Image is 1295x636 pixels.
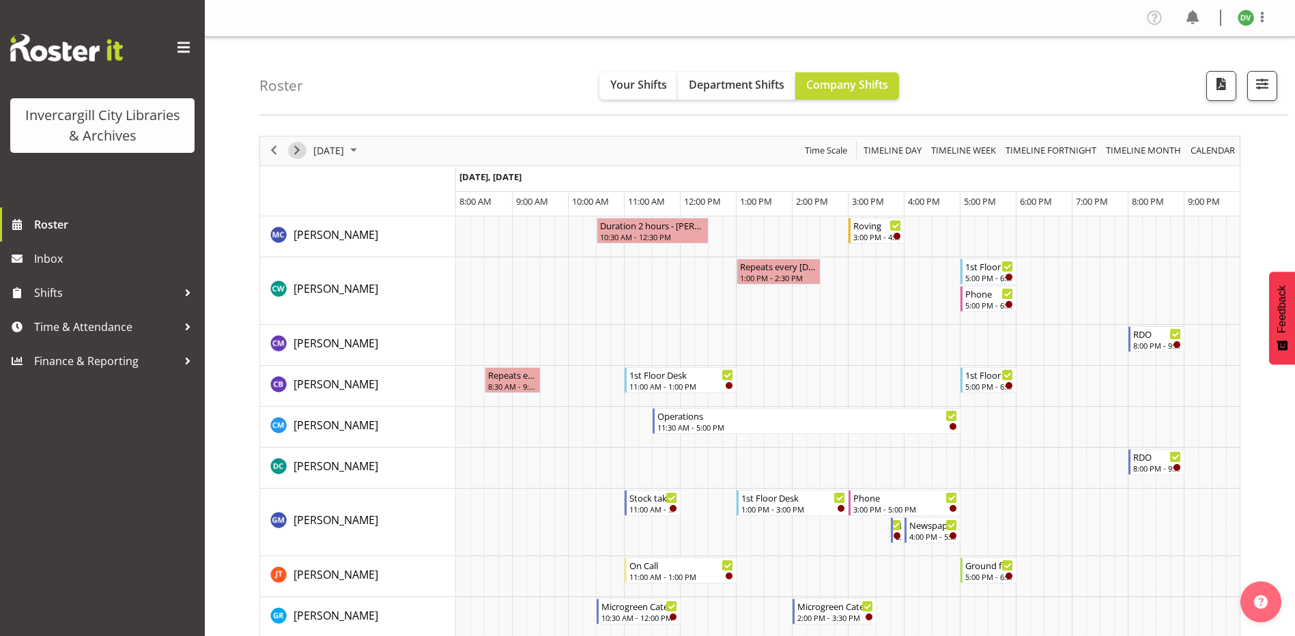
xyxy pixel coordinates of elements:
[288,142,307,159] button: Next
[294,281,378,296] span: [PERSON_NAME]
[294,459,378,474] span: [PERSON_NAME]
[1189,142,1236,159] span: calendar
[960,286,1016,312] div: Catherine Wilson"s event - Phone Begin From Friday, October 3, 2025 at 5:00:00 PM GMT+13:00 Ends ...
[260,489,456,556] td: Gabriel McKay Smith resource
[929,142,999,159] button: Timeline Week
[459,171,522,183] span: [DATE], [DATE]
[34,214,198,235] span: Roster
[488,368,537,381] div: Repeats every [DATE] - [PERSON_NAME]
[1020,195,1052,207] span: 6:00 PM
[516,195,548,207] span: 9:00 AM
[853,504,957,515] div: 3:00 PM - 5:00 PM
[737,259,821,285] div: Catherine Wilson"s event - Repeats every friday - Catherine Wilson Begin From Friday, October 3, ...
[797,599,873,613] div: Microgreen Caterpillars
[629,381,733,392] div: 11:00 AM - 1:00 PM
[629,504,677,515] div: 11:00 AM - 12:00 PM
[741,504,845,515] div: 1:00 PM - 3:00 PM
[740,195,772,207] span: 1:00 PM
[960,367,1016,393] div: Chris Broad"s event - 1st Floor Desk Begin From Friday, October 3, 2025 at 5:00:00 PM GMT+13:00 E...
[601,612,677,623] div: 10:30 AM - 12:00 PM
[294,567,378,582] span: [PERSON_NAME]
[803,142,850,159] button: Time Scale
[1269,272,1295,364] button: Feedback - Show survey
[1105,142,1182,159] span: Timeline Month
[1128,449,1184,475] div: Donald Cunningham"s event - RDO Begin From Friday, October 3, 2025 at 8:00:00 PM GMT+13:00 Ends A...
[459,195,492,207] span: 8:00 AM
[806,77,888,92] span: Company Shifts
[795,72,899,100] button: Company Shifts
[294,512,378,528] a: [PERSON_NAME]
[629,571,733,582] div: 11:00 AM - 1:00 PM
[1254,595,1268,609] img: help-xxl-2.png
[311,142,363,159] button: October 2025
[930,142,997,159] span: Timeline Week
[803,142,849,159] span: Time Scale
[488,381,537,392] div: 8:30 AM - 9:30 AM
[960,558,1016,583] div: Glen Tomlinson"s event - Ground floor Help Desk Begin From Friday, October 3, 2025 at 5:00:00 PM ...
[625,490,681,516] div: Gabriel McKay Smith"s event - Stock taking Begin From Friday, October 3, 2025 at 11:00:00 AM GMT+...
[259,78,303,93] h4: Roster
[262,136,285,165] div: previous period
[891,517,905,543] div: Gabriel McKay Smith"s event - New book tagging Begin From Friday, October 3, 2025 at 3:45:00 PM G...
[849,490,960,516] div: Gabriel McKay Smith"s event - Phone Begin From Friday, October 3, 2025 at 3:00:00 PM GMT+13:00 En...
[294,608,378,623] span: [PERSON_NAME]
[896,531,902,542] div: 3:45 PM - 4:00 PM
[1104,142,1184,159] button: Timeline Month
[294,512,378,527] span: [PERSON_NAME]
[294,376,378,392] a: [PERSON_NAME]
[965,287,1013,300] div: Phone
[597,598,681,624] div: Grace Roscoe-Squires"s event - Microgreen Caterpillars Begin From Friday, October 3, 2025 at 10:3...
[485,367,541,393] div: Chris Broad"s event - Repeats every friday - Chris Broad Begin From Friday, October 3, 2025 at 8:...
[294,377,378,392] span: [PERSON_NAME]
[853,491,957,504] div: Phone
[852,195,884,207] span: 3:00 PM
[657,409,957,422] div: Operations
[684,195,721,207] span: 12:00 PM
[600,231,705,242] div: 10:30 AM - 12:30 PM
[1004,142,1098,159] span: Timeline Fortnight
[908,195,940,207] span: 4:00 PM
[905,517,960,543] div: Gabriel McKay Smith"s event - Newspapers Begin From Friday, October 3, 2025 at 4:00:00 PM GMT+13:...
[1188,195,1220,207] span: 9:00 PM
[260,556,456,597] td: Glen Tomlinson resource
[572,195,609,207] span: 10:00 AM
[678,72,795,100] button: Department Shifts
[737,490,849,516] div: Gabriel McKay Smith"s event - 1st Floor Desk Begin From Friday, October 3, 2025 at 1:00:00 PM GMT...
[849,218,905,244] div: Aurora Catu"s event - Roving Begin From Friday, October 3, 2025 at 3:00:00 PM GMT+13:00 Ends At F...
[1076,195,1108,207] span: 7:00 PM
[625,367,737,393] div: Chris Broad"s event - 1st Floor Desk Begin From Friday, October 3, 2025 at 11:00:00 AM GMT+13:00 ...
[1206,71,1236,101] button: Download a PDF of the roster for the current day
[294,227,378,242] span: [PERSON_NAME]
[294,417,378,433] a: [PERSON_NAME]
[294,336,378,351] span: [PERSON_NAME]
[597,218,709,244] div: Aurora Catu"s event - Duration 2 hours - Aurora Catu Begin From Friday, October 3, 2025 at 10:30:...
[294,607,378,624] a: [PERSON_NAME]
[965,259,1013,273] div: 1st Floor Desk
[294,458,378,474] a: [PERSON_NAME]
[797,612,873,623] div: 2:00 PM - 3:30 PM
[294,227,378,243] a: [PERSON_NAME]
[853,231,901,242] div: 3:00 PM - 4:00 PM
[909,518,957,532] div: Newspapers
[265,142,283,159] button: Previous
[1189,142,1238,159] button: Month
[965,381,1013,392] div: 5:00 PM - 6:00 PM
[1133,327,1181,341] div: RDO
[1128,326,1184,352] div: Chamique Mamolo"s event - RDO Begin From Friday, October 3, 2025 at 8:00:00 PM GMT+13:00 Ends At ...
[599,72,678,100] button: Your Shifts
[896,518,902,532] div: New book tagging
[294,566,378,583] a: [PERSON_NAME]
[965,558,1013,572] div: Ground floor Help Desk
[740,259,817,273] div: Repeats every [DATE] - [PERSON_NAME]
[1276,285,1288,333] span: Feedback
[625,558,737,583] div: Glen Tomlinson"s event - On Call Begin From Friday, October 3, 2025 at 11:00:00 AM GMT+13:00 Ends...
[689,77,784,92] span: Department Shifts
[862,142,924,159] button: Timeline Day
[260,448,456,489] td: Donald Cunningham resource
[312,142,345,159] span: [DATE]
[34,317,177,337] span: Time & Attendance
[1133,450,1181,463] div: RDO
[260,407,456,448] td: Cindy Mulrooney resource
[628,195,665,207] span: 11:00 AM
[965,272,1013,283] div: 5:00 PM - 6:00 PM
